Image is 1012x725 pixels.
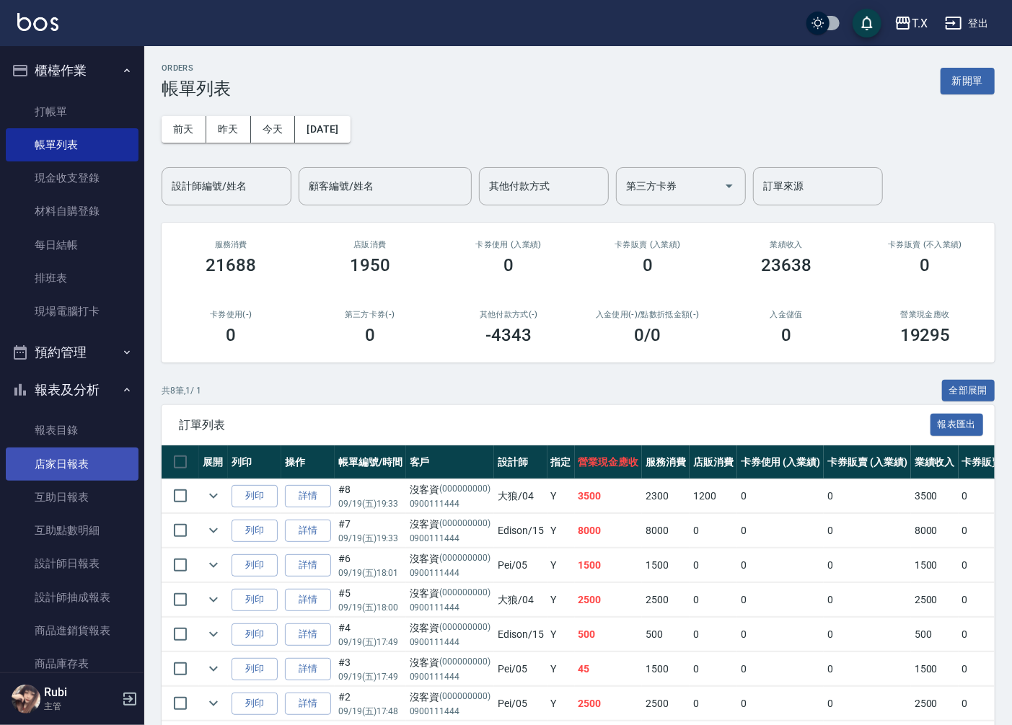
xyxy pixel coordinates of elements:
td: Y [547,514,575,548]
td: Edison /15 [494,618,547,651]
td: Y [547,618,575,651]
p: (000000000) [440,621,491,636]
td: 500 [642,618,690,651]
td: 2500 [911,687,959,721]
h2: 第三方卡券(-) [318,310,423,319]
h2: 店販消費 [318,240,423,249]
a: 商品進銷貨報表 [6,614,138,647]
a: 設計師抽成報表 [6,581,138,614]
td: 0 [824,583,911,617]
td: 大狼 /04 [494,479,547,513]
th: 業績收入 [911,445,959,479]
h2: 卡券使用(-) [179,310,283,319]
td: 8000 [642,514,690,548]
button: expand row [203,623,224,645]
th: 卡券使用 (入業績) [737,445,824,479]
td: 1500 [575,548,643,582]
a: 每日結帳 [6,228,138,262]
td: 2500 [911,583,959,617]
td: Pei /05 [494,548,547,582]
td: #8 [335,479,406,513]
h2: 卡券使用 (入業績) [457,240,561,249]
td: 0 [690,514,737,548]
h3: 23638 [761,255,811,275]
h3: 1950 [350,255,390,275]
h2: 營業現金應收 [874,310,978,319]
button: 列印 [232,589,278,611]
button: 昨天 [206,116,251,143]
td: #3 [335,652,406,686]
button: expand row [203,589,224,610]
a: 報表匯出 [930,417,984,431]
td: Y [547,548,575,582]
button: 列印 [232,658,278,680]
button: 列印 [232,485,278,507]
td: 1500 [642,652,690,686]
button: 今天 [251,116,296,143]
td: 500 [911,618,959,651]
td: 45 [575,652,643,686]
span: 訂單列表 [179,418,930,432]
button: expand row [203,520,224,541]
h3: 0 [503,255,514,275]
button: 列印 [232,623,278,646]
p: 0900111444 [410,497,490,510]
a: 互助點數明細 [6,514,138,547]
h3: 21688 [206,255,256,275]
a: 報表目錄 [6,414,138,447]
td: 2500 [575,687,643,721]
td: 0 [824,618,911,651]
p: 09/19 (五) 19:33 [338,532,402,545]
p: 09/19 (五) 19:33 [338,497,402,510]
td: 0 [737,652,824,686]
td: 0 [690,618,737,651]
td: 2500 [642,583,690,617]
a: 帳單列表 [6,128,138,161]
h2: ORDERS [162,63,231,73]
button: T.X [889,9,933,38]
button: 報表及分析 [6,371,138,409]
h2: 入金儲值 [734,310,839,319]
a: 詳情 [285,658,331,680]
a: 排班表 [6,262,138,295]
th: 卡券販賣 (入業績) [824,445,911,479]
td: 1200 [690,479,737,513]
div: 沒客資 [410,655,490,670]
a: 設計師日報表 [6,547,138,580]
td: 2500 [575,583,643,617]
button: 列印 [232,693,278,715]
p: 09/19 (五) 18:01 [338,566,402,579]
div: 沒客資 [410,517,490,532]
p: 09/19 (五) 18:00 [338,601,402,614]
td: 0 [737,687,824,721]
button: 前天 [162,116,206,143]
td: 大狼 /04 [494,583,547,617]
p: 0900111444 [410,566,490,579]
p: (000000000) [440,690,491,705]
button: expand row [203,658,224,680]
h3: 0 [365,325,375,345]
a: 現場電腦打卡 [6,295,138,328]
td: Y [547,687,575,721]
td: 0 [737,479,824,513]
p: (000000000) [440,517,491,532]
h2: 入金使用(-) /點數折抵金額(-) [596,310,700,319]
div: 沒客資 [410,482,490,497]
button: 櫃檯作業 [6,52,138,89]
td: #5 [335,583,406,617]
button: expand row [203,554,224,576]
a: 互助日報表 [6,481,138,514]
td: 1500 [911,548,959,582]
a: 詳情 [285,693,331,715]
p: 0900111444 [410,670,490,683]
td: 0 [690,652,737,686]
h2: 其他付款方式(-) [457,310,561,319]
td: #6 [335,548,406,582]
p: 09/19 (五) 17:48 [338,705,402,718]
a: 現金收支登錄 [6,161,138,195]
p: 0900111444 [410,601,490,614]
td: 0 [824,652,911,686]
td: Y [547,479,575,513]
th: 店販消費 [690,445,737,479]
p: (000000000) [440,586,491,601]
